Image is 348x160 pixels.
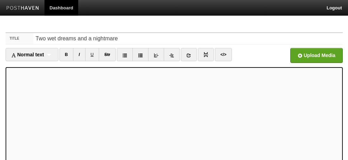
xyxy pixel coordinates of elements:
[6,6,39,11] img: Posthaven-bar
[6,33,34,44] label: Title
[203,52,208,57] img: pagebreak-icon.png
[215,48,232,61] a: </>
[11,52,44,57] span: Normal text
[59,48,74,61] a: B
[99,48,116,61] a: Str
[73,48,85,61] a: I
[85,48,99,61] a: U
[104,52,110,57] del: Str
